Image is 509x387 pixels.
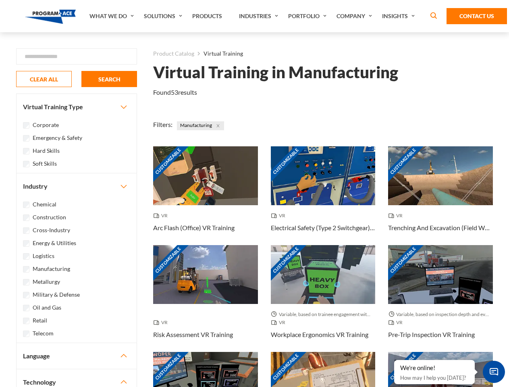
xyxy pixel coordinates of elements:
h3: Workplace Ergonomics VR Training [271,330,368,339]
label: Telecom [33,329,54,338]
label: Oil and Gas [33,303,61,312]
input: Manufacturing [23,266,29,273]
input: Energy & Utilities [23,240,29,247]
input: Telecom [23,331,29,337]
p: How may I help you [DATE]? [400,373,469,383]
h3: Risk Assessment VR Training [153,330,233,339]
h3: Trenching And Excavation (Field Work) VR Training [388,223,493,233]
a: Customizable Thumbnail - Risk Assessment VR Training VR Risk Assessment VR Training [153,245,258,352]
input: Cross-Industry [23,227,29,234]
label: Emergency & Safety [33,133,82,142]
button: Virtual Training Type [17,94,137,120]
input: Logistics [23,253,29,260]
span: VR [388,318,406,327]
a: Customizable Thumbnail - Pre-Trip Inspection VR Training Variable, based on inspection depth and ... [388,245,493,352]
img: Program-Ace [25,10,76,24]
div: We're online! [400,364,469,372]
button: Industry [17,173,137,199]
a: Product Catalog [153,48,194,59]
h3: Arc Flash (Office) VR Training [153,223,235,233]
input: Corporate [23,122,29,129]
h1: Virtual Training in Manufacturing [153,65,398,79]
input: Soft Skills [23,161,29,167]
label: Manufacturing [33,264,70,273]
input: Military & Defense [23,292,29,298]
span: VR [271,212,289,220]
button: CLEAR ALL [16,71,72,87]
em: 53 [171,88,178,96]
input: Chemical [23,202,29,208]
label: Military & Defense [33,290,80,299]
a: Customizable Thumbnail - Arc Flash (Office) VR Training VR Arc Flash (Office) VR Training [153,146,258,245]
span: VR [271,318,289,327]
span: Manufacturing [177,121,224,130]
input: Emergency & Safety [23,135,29,141]
p: Found results [153,87,197,97]
a: Customizable Thumbnail - Electrical Safety (Type 2 Switchgear) VR Training VR Electrical Safety (... [271,146,376,245]
label: Corporate [33,121,59,129]
span: VR [153,318,171,327]
label: Hard Skills [33,146,60,155]
input: Hard Skills [23,148,29,154]
li: Virtual Training [194,48,243,59]
label: Soft Skills [33,159,57,168]
input: Retail [23,318,29,324]
a: Customizable Thumbnail - Workplace Ergonomics VR Training Variable, based on trainee engagement w... [271,245,376,352]
button: Close [214,121,222,130]
span: Filters: [153,121,172,128]
span: Chat Widget [483,361,505,383]
input: Metallurgy [23,279,29,285]
span: Variable, based on trainee engagement with exercises. [271,310,376,318]
label: Chemical [33,200,56,209]
label: Logistics [33,252,54,260]
a: Customizable Thumbnail - Trenching And Excavation (Field Work) VR Training VR Trenching And Excav... [388,146,493,245]
label: Energy & Utilities [33,239,76,248]
h3: Pre-Trip Inspection VR Training [388,330,475,339]
label: Cross-Industry [33,226,70,235]
label: Construction [33,213,66,222]
input: Oil and Gas [23,305,29,311]
label: Retail [33,316,47,325]
a: Contact Us [447,8,507,24]
span: VR [153,212,171,220]
span: Variable, based on inspection depth and event interaction. [388,310,493,318]
nav: breadcrumb [153,48,493,59]
button: Language [17,343,137,369]
label: Metallurgy [33,277,60,286]
span: VR [388,212,406,220]
input: Construction [23,214,29,221]
h3: Electrical Safety (Type 2 Switchgear) VR Training [271,223,376,233]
